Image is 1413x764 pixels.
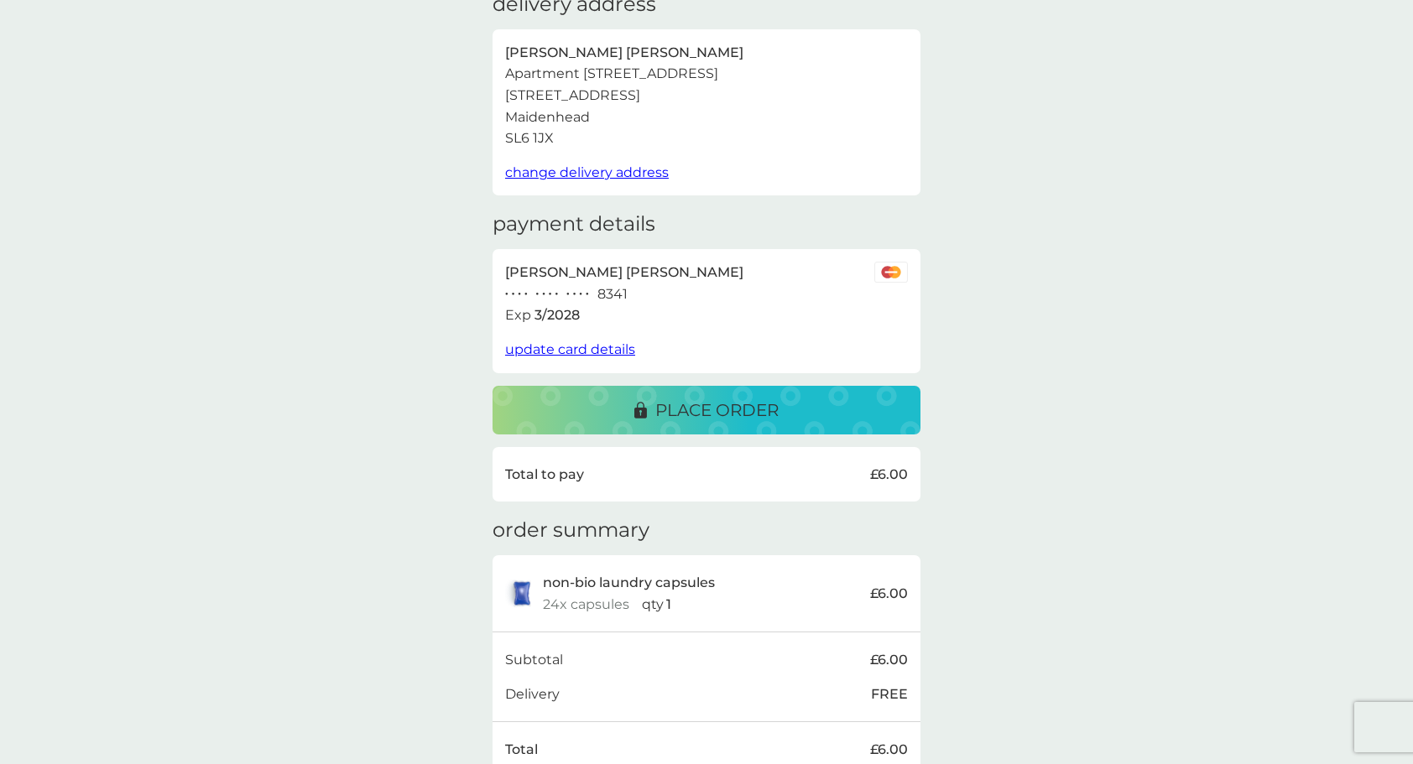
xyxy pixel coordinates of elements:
p: ● [524,290,528,299]
p: ● [566,290,570,299]
span: change delivery address [505,164,669,180]
p: qty [642,594,664,616]
p: ● [512,290,515,299]
p: SL6 1JX [505,127,554,149]
p: ● [555,290,558,299]
p: [PERSON_NAME] [PERSON_NAME] [505,262,743,283]
p: Subtotal [505,649,563,671]
h3: payment details [493,212,655,236]
span: update card details [505,341,635,357]
p: £6.00 [870,583,908,605]
p: £6.00 [870,649,908,671]
p: Total to pay [505,464,584,486]
button: place order [493,386,920,434]
p: ● [579,290,582,299]
p: Maidenhead [505,107,590,128]
p: [PERSON_NAME] [PERSON_NAME] [505,42,743,64]
p: 3 / 2028 [534,304,580,326]
p: FREE [871,683,908,705]
p: ● [536,290,540,299]
p: ● [542,290,545,299]
p: Total [505,739,538,761]
p: Delivery [505,683,560,705]
p: ● [549,290,552,299]
p: non-bio laundry capsules [543,572,715,594]
p: ● [518,290,521,299]
p: place order [655,397,779,424]
button: change delivery address [505,162,669,184]
p: 1 [666,594,671,616]
p: ● [505,290,508,299]
button: update card details [505,339,635,361]
p: ● [573,290,576,299]
p: £6.00 [870,464,908,486]
p: Apartment [STREET_ADDRESS] [505,63,718,85]
p: £6.00 [870,739,908,761]
p: Exp [505,304,531,326]
p: [STREET_ADDRESS] [505,85,640,107]
p: 8341 [597,283,628,305]
h3: order summary [493,518,649,543]
p: ● [586,290,589,299]
p: 24x capsules [543,594,629,616]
